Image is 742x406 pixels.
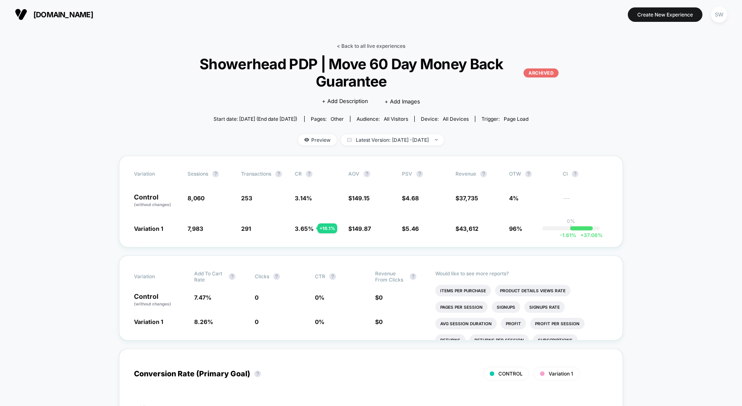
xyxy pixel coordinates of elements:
[459,195,478,202] span: 37,735
[212,171,219,177] button: ?
[329,273,336,280] button: ?
[402,171,412,177] span: PSV
[567,218,575,224] p: 0%
[352,195,370,202] span: 149.15
[214,116,297,122] span: Start date: [DATE] (End date [DATE])
[375,270,406,283] span: Revenue From Clicks
[379,294,383,301] span: 0
[570,224,572,230] p: |
[315,294,324,301] span: 0 %
[709,6,730,23] button: SW
[456,171,476,177] span: Revenue
[560,232,576,238] span: -1.61 %
[525,171,532,177] button: ?
[533,334,578,346] li: Subscriptions
[498,371,523,377] span: CONTROL
[435,301,488,313] li: Pages Per Session
[580,232,584,238] span: +
[254,371,261,377] button: ?
[364,171,370,177] button: ?
[572,171,578,177] button: ?
[563,196,608,208] span: ---
[504,116,528,122] span: Page Load
[255,294,258,301] span: 0
[379,318,383,325] span: 0
[134,225,163,232] span: Variation 1
[322,97,368,106] span: + Add Description
[509,225,522,232] span: 96%
[315,318,324,325] span: 0 %
[402,225,419,232] span: $
[275,171,282,177] button: ?
[443,116,469,122] span: all devices
[501,318,526,329] li: Profit
[348,195,370,202] span: $
[347,138,352,142] img: calendar
[402,195,419,202] span: $
[255,273,269,279] span: Clicks
[509,195,519,202] span: 4%
[456,195,478,202] span: $
[194,270,225,283] span: Add To Cart Rate
[435,334,465,346] li: Returns
[317,223,337,233] div: + 16.1 %
[273,273,280,280] button: ?
[134,270,179,283] span: Variation
[375,294,383,301] span: $
[298,134,337,146] span: Preview
[15,8,27,21] img: Visually logo
[33,10,93,19] span: [DOMAIN_NAME]
[492,301,520,313] li: Signups
[295,225,314,232] span: 3.65 %
[435,139,438,141] img: end
[295,171,302,177] span: CR
[134,301,171,306] span: (without changes)
[416,171,423,177] button: ?
[456,225,479,232] span: $
[375,318,383,325] span: $
[384,116,408,122] span: All Visitors
[459,225,479,232] span: 43,612
[134,202,171,207] span: (without changes)
[188,195,204,202] span: 8,060
[241,195,252,202] span: 253
[549,371,573,377] span: Variation 1
[348,225,371,232] span: $
[495,285,571,296] li: Product Details Views Rate
[711,7,727,23] div: SW
[134,318,163,325] span: Variation 1
[481,116,528,122] div: Trigger:
[295,195,312,202] span: 3.14 %
[134,293,186,307] p: Control
[134,171,179,177] span: Variation
[435,285,491,296] li: Items Per Purchase
[628,7,702,22] button: Create New Experience
[12,8,96,21] button: [DOMAIN_NAME]
[435,270,608,277] p: Would like to see more reports?
[188,171,208,177] span: Sessions
[194,294,211,301] span: 7.47 %
[435,318,497,329] li: Avg Session Duration
[188,225,203,232] span: 7,983
[480,171,487,177] button: ?
[509,171,554,177] span: OTW
[406,195,419,202] span: 4.68
[470,334,529,346] li: Returns Per Session
[341,134,444,146] span: Latest Version: [DATE] - [DATE]
[576,232,603,238] span: 37.06 %
[241,171,271,177] span: Transactions
[524,301,565,313] li: Signups Rate
[241,225,251,232] span: 291
[385,98,420,105] span: + Add Images
[414,116,475,122] span: Device:
[563,171,608,177] span: CI
[337,43,405,49] a: < Back to all live experiences
[306,171,312,177] button: ?
[255,318,258,325] span: 0
[530,318,585,329] li: Profit Per Session
[348,171,359,177] span: AOV
[229,273,235,280] button: ?
[183,55,559,90] span: Showerhead PDP | Move 60 Day Money Back Guarantee
[315,273,325,279] span: CTR
[524,68,559,77] p: ARCHIVED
